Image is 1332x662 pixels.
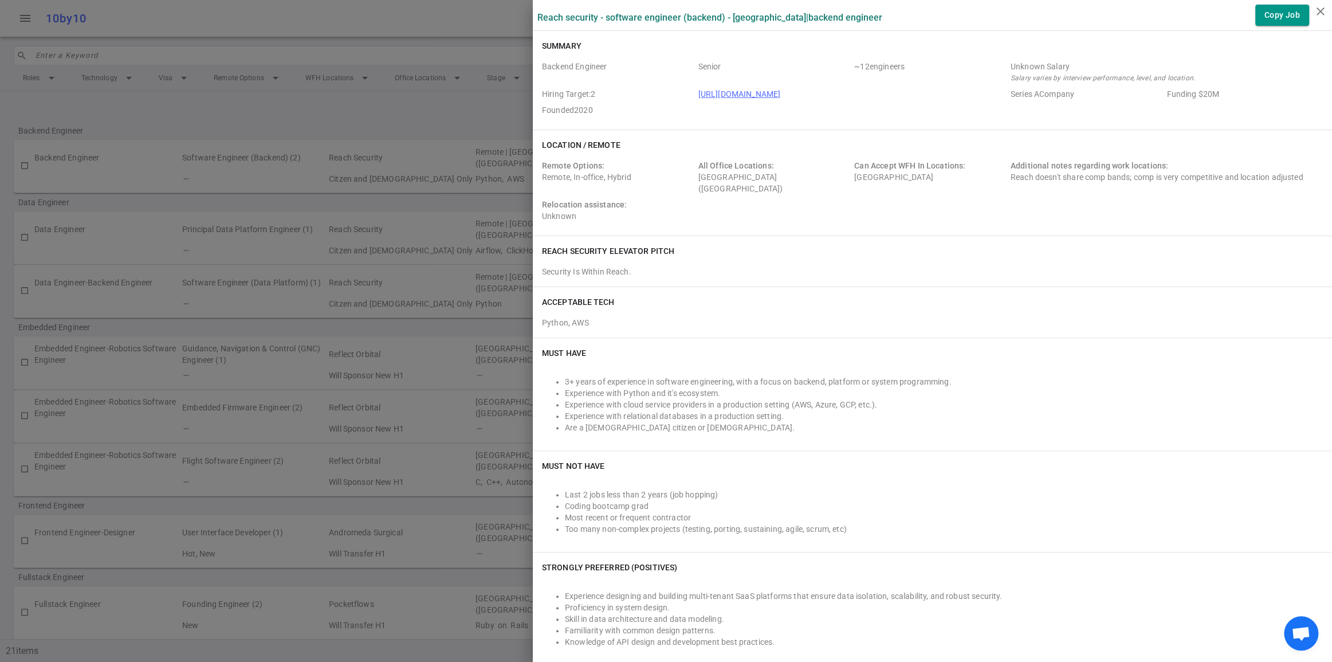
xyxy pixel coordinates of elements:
span: Level [698,61,850,84]
li: Too many non-complex projects (testing, porting, sustaining, agile, scrum, etc) [565,523,1323,535]
i: Salary varies by interview performance, level, and location. [1011,74,1195,82]
span: Employer Founding [1166,88,1318,100]
div: Salary Range [1011,61,1318,72]
span: Remote Options: [542,161,604,170]
div: [GEOGRAPHIC_DATA] ([GEOGRAPHIC_DATA]) [698,160,850,194]
li: Skill in data architecture and data modeling. [565,613,1323,625]
li: 3+ years of experience in software engineering, with a focus on backend, platform or system progr... [565,376,1323,387]
span: Roles [542,61,694,84]
span: Relocation assistance: [542,200,627,209]
li: Experience with Python and it's ecosystem. [565,387,1323,399]
i: close [1314,5,1327,18]
span: All Office Locations: [698,161,774,170]
span: Team Count [854,61,1006,84]
span: Company URL [698,88,1006,100]
h6: ACCEPTABLE TECH [542,296,615,308]
span: Employer Founded [542,104,694,116]
div: Unknown [542,199,694,222]
div: Python, AWS [542,312,1323,328]
label: Reach Security - Software Engineer (Backend) - [GEOGRAPHIC_DATA] | Backend Engineer [537,12,882,23]
li: Experience with cloud service providers in a production setting (AWS, Azure, GCP, etc.). [565,399,1323,410]
span: Employer Stage e.g. Series A [1011,88,1162,100]
h6: Location / Remote [542,139,620,151]
div: Open chat [1284,616,1318,651]
h6: Strongly Preferred (Positives) [542,562,677,573]
span: Additional notes regarding work locations: [1011,161,1168,170]
h6: Must NOT Have [542,460,604,472]
li: Most recent or frequent contractor [565,512,1323,523]
span: Can Accept WFH In Locations: [854,161,965,170]
li: Familiarity with common design patterns. [565,625,1323,636]
h6: Reach Security elevator pitch [542,245,674,257]
div: Remote, In-office, Hybrid [542,160,694,194]
div: Security Is Within Reach. [542,266,1323,277]
div: Reach doesn't share comp bands; comp is very competitive and location adjusted [1011,160,1318,194]
li: Experience with relational databases in a production setting. [565,410,1323,422]
a: [URL][DOMAIN_NAME] [698,89,781,99]
li: Coding bootcamp grad [565,500,1323,512]
li: Knowledge of API design and development best practices. [565,636,1323,648]
span: Hiring Target [542,88,694,100]
h6: Must Have [542,347,586,359]
li: Experience designing and building multi-tenant SaaS platforms that ensure data isolation, scalabi... [565,590,1323,602]
li: Last 2 jobs less than 2 years (job hopping) [565,489,1323,500]
h6: Summary [542,40,581,52]
li: Are a [DEMOGRAPHIC_DATA] citizen or [DEMOGRAPHIC_DATA]. [565,422,1323,433]
button: Copy Job [1255,5,1309,26]
div: [GEOGRAPHIC_DATA] [854,160,1006,194]
li: Proficiency in system design. [565,602,1323,613]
